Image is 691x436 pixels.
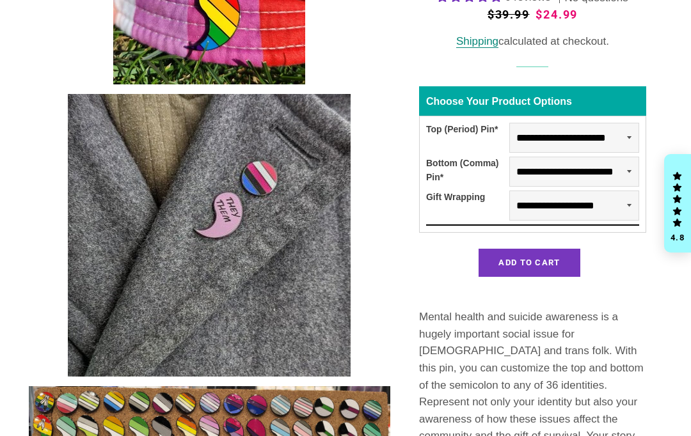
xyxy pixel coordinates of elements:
span: $39.99 [488,8,530,21]
div: calculated at checkout. [419,33,646,51]
div: Choose Your Product Options [419,86,646,116]
span: Add to Cart [498,258,560,267]
button: Add to Cart [479,249,580,277]
div: Click to open Judge.me floating reviews tab [664,154,691,253]
select: Bottom (Comma) Pin [509,157,639,187]
div: 4.8 [670,233,685,242]
select: Top (Period) Pin [509,123,639,153]
div: Gift Wrapping [426,191,509,221]
select: Gift Wrapping [509,191,639,221]
div: Bottom (Comma) Pin [426,157,509,187]
div: Top (Period) Pin [426,123,509,153]
span: $24.99 [536,8,578,21]
a: Shipping [456,35,498,48]
img: Customizable Pride Semicolon Pin [68,94,351,377]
